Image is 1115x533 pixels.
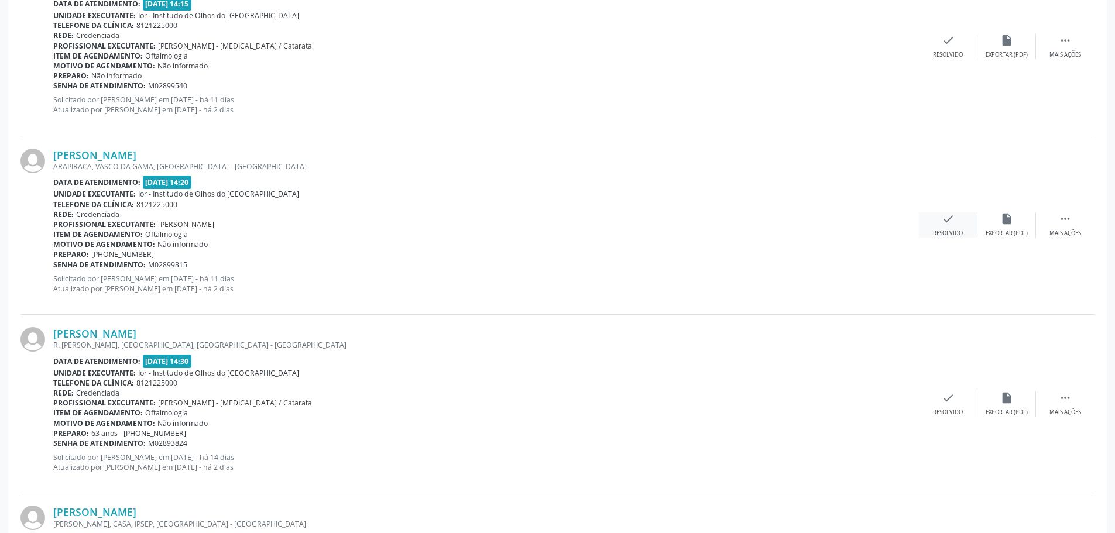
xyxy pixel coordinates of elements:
span: Ior - Institudo de Olhos do [GEOGRAPHIC_DATA] [138,11,299,20]
div: ARAPIRACA, VASCO DA GAMA, [GEOGRAPHIC_DATA] - [GEOGRAPHIC_DATA] [53,161,919,171]
img: img [20,327,45,352]
b: Telefone da clínica: [53,200,134,209]
b: Profissional executante: [53,219,156,229]
p: Solicitado por [PERSON_NAME] em [DATE] - há 11 dias Atualizado por [PERSON_NAME] em [DATE] - há 2... [53,274,919,294]
p: Solicitado por [PERSON_NAME] em [DATE] - há 14 dias Atualizado por [PERSON_NAME] em [DATE] - há 2... [53,452,919,472]
span: [PERSON_NAME] - [MEDICAL_DATA] / Catarata [158,41,312,51]
b: Data de atendimento: [53,356,140,366]
span: 8121225000 [136,200,177,209]
b: Item de agendamento: [53,51,143,61]
b: Senha de atendimento: [53,260,146,270]
b: Preparo: [53,428,89,438]
div: R. [PERSON_NAME], [GEOGRAPHIC_DATA], [GEOGRAPHIC_DATA] - [GEOGRAPHIC_DATA] [53,340,919,350]
div: [PERSON_NAME], CASA, IPSEP, [GEOGRAPHIC_DATA] - [GEOGRAPHIC_DATA] [53,519,919,529]
p: Solicitado por [PERSON_NAME] em [DATE] - há 11 dias Atualizado por [PERSON_NAME] em [DATE] - há 2... [53,95,919,115]
span: 8121225000 [136,378,177,388]
span: Oftalmologia [145,408,188,418]
i: check [942,212,955,225]
b: Profissional executante: [53,398,156,408]
div: Mais ações [1049,408,1081,417]
span: Não informado [157,239,208,249]
b: Motivo de agendamento: [53,239,155,249]
span: Não informado [157,418,208,428]
span: Ior - Institudo de Olhos do [GEOGRAPHIC_DATA] [138,189,299,199]
span: Credenciada [76,388,119,398]
div: Resolvido [933,51,963,59]
div: Exportar (PDF) [986,51,1028,59]
span: [PERSON_NAME] [158,219,214,229]
div: Resolvido [933,408,963,417]
span: Não informado [91,71,142,81]
a: [PERSON_NAME] [53,149,136,161]
i: insert_drive_file [1000,34,1013,47]
b: Telefone da clínica: [53,20,134,30]
span: Ior - Institudo de Olhos do [GEOGRAPHIC_DATA] [138,368,299,378]
span: M02899315 [148,260,187,270]
a: [PERSON_NAME] [53,506,136,518]
b: Telefone da clínica: [53,378,134,388]
b: Senha de atendimento: [53,81,146,91]
span: [PHONE_NUMBER] [91,249,154,259]
b: Preparo: [53,71,89,81]
span: M02893824 [148,438,187,448]
span: Credenciada [76,30,119,40]
b: Rede: [53,388,74,398]
img: img [20,506,45,530]
i: check [942,391,955,404]
b: Unidade executante: [53,11,136,20]
img: img [20,149,45,173]
i: check [942,34,955,47]
b: Data de atendimento: [53,177,140,187]
b: Unidade executante: [53,368,136,378]
span: Oftalmologia [145,51,188,61]
b: Item de agendamento: [53,408,143,418]
i: insert_drive_file [1000,212,1013,225]
b: Senha de atendimento: [53,438,146,448]
span: M02899540 [148,81,187,91]
a: [PERSON_NAME] [53,327,136,340]
i:  [1059,34,1072,47]
b: Preparo: [53,249,89,259]
b: Profissional executante: [53,41,156,51]
span: Oftalmologia [145,229,188,239]
b: Motivo de agendamento: [53,61,155,71]
b: Item de agendamento: [53,229,143,239]
b: Unidade executante: [53,189,136,199]
div: Mais ações [1049,229,1081,238]
span: [DATE] 14:30 [143,355,192,368]
div: Mais ações [1049,51,1081,59]
span: Credenciada [76,209,119,219]
b: Rede: [53,209,74,219]
b: Motivo de agendamento: [53,418,155,428]
div: Exportar (PDF) [986,229,1028,238]
span: [DATE] 14:20 [143,176,192,189]
i:  [1059,391,1072,404]
i: insert_drive_file [1000,391,1013,404]
div: Resolvido [933,229,963,238]
span: 63 anos - [PHONE_NUMBER] [91,428,186,438]
span: 8121225000 [136,20,177,30]
b: Rede: [53,30,74,40]
i:  [1059,212,1072,225]
div: Exportar (PDF) [986,408,1028,417]
span: [PERSON_NAME] - [MEDICAL_DATA] / Catarata [158,398,312,408]
span: Não informado [157,61,208,71]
